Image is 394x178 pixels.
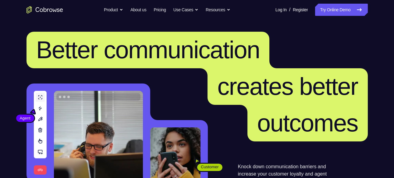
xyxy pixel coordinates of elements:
[104,4,123,16] button: Product
[27,6,63,13] a: Go to the home page
[275,4,287,16] a: Log In
[293,4,308,16] a: Register
[315,4,367,16] a: Try Online Demo
[206,4,230,16] button: Resources
[154,4,166,16] a: Pricing
[217,73,358,100] span: creates better
[36,36,260,63] span: Better communication
[130,4,146,16] a: About us
[289,6,290,13] span: /
[257,109,358,137] span: outcomes
[173,4,198,16] button: Use Cases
